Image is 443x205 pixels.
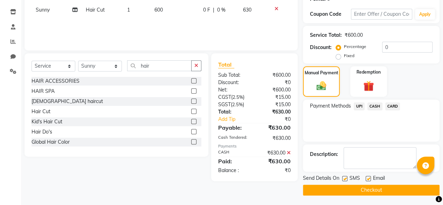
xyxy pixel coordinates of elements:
[213,157,255,165] div: Paid:
[310,32,342,39] div: Service Total:
[373,175,385,183] span: Email
[213,101,255,108] div: ( )
[213,6,214,14] span: |
[127,60,192,71] input: Search or Scan
[415,9,435,20] button: Apply
[218,61,234,68] span: Total
[86,7,105,13] span: Hair Cut
[213,86,255,94] div: Net:
[243,7,251,13] span: 630
[154,7,163,13] span: 600
[213,149,255,157] div: CASH
[345,32,363,39] div: ₹600.00
[213,135,255,142] div: Cash Tendered:
[32,128,52,136] div: Hair Do's
[32,98,103,105] div: [DEMOGRAPHIC_DATA] haircut
[313,80,330,91] img: _cash.svg
[232,102,243,107] span: 2.5%
[32,118,62,125] div: Kid's Hair Cut
[217,6,226,14] span: 0 %
[303,185,439,196] button: Checkout
[344,43,366,50] label: Percentage
[254,157,296,165] div: ₹630.00
[305,70,338,76] label: Manual Payment
[360,80,377,93] img: _gift.svg
[344,53,354,59] label: Fixed
[213,71,255,79] div: Sub Total:
[32,88,55,95] div: HAIR SPA
[213,116,261,123] a: Add Tip
[233,94,243,100] span: 2.5%
[218,101,231,108] span: SGST
[36,7,50,13] span: Sunny
[254,79,296,86] div: ₹0
[254,71,296,79] div: ₹600.00
[385,102,400,110] span: CARD
[203,6,210,14] span: 0 F
[213,123,255,132] div: Payable:
[310,151,338,158] div: Description:
[310,44,332,51] div: Discount:
[213,94,255,101] div: ( )
[32,138,70,146] div: Global Hair Color
[254,94,296,101] div: ₹15.00
[213,108,255,116] div: Total:
[127,7,130,13] span: 1
[213,79,255,86] div: Discount:
[254,135,296,142] div: ₹630.00
[218,143,291,149] div: Payments
[254,149,296,157] div: ₹630.00
[254,86,296,94] div: ₹600.00
[32,77,79,85] div: HAIR ACCESSORIES
[367,102,382,110] span: CASH
[254,167,296,174] div: ₹0
[261,116,296,123] div: ₹0
[218,94,231,100] span: CGST
[310,11,351,18] div: Coupon Code
[254,123,296,132] div: ₹630.00
[357,69,381,75] label: Redemption
[354,102,365,110] span: UPI
[32,108,50,115] div: Hair Cut
[213,167,255,174] div: Balance :
[351,9,412,20] input: Enter Offer / Coupon Code
[303,175,339,183] span: Send Details On
[349,175,360,183] span: SMS
[254,101,296,108] div: ₹15.00
[310,102,351,110] span: Payment Methods
[254,108,296,116] div: ₹630.00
